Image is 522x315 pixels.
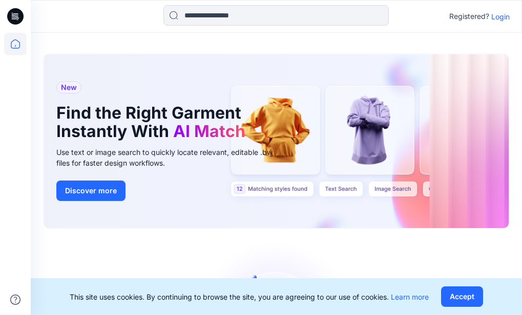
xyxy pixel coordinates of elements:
[56,147,287,168] div: Use text or image search to quickly locate relevant, editable .bw files for faster design workflows.
[173,121,245,141] span: AI Match
[56,181,126,201] button: Discover more
[70,291,429,302] p: This site uses cookies. By continuing to browse the site, you are agreeing to our use of cookies.
[61,81,77,94] span: New
[56,104,272,141] h1: Find the Right Garment Instantly With
[391,292,429,301] a: Learn more
[491,11,510,22] p: Login
[449,10,489,22] p: Registered?
[441,286,483,307] button: Accept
